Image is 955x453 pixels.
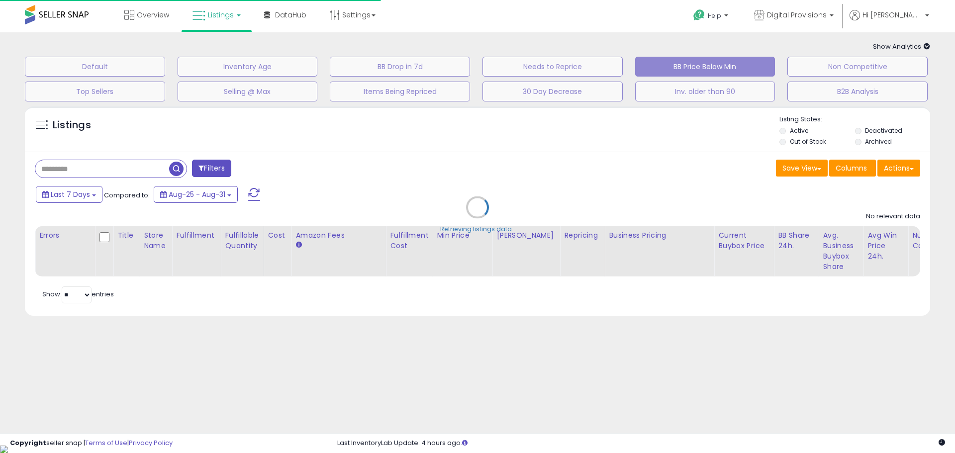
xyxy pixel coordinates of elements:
[178,57,318,77] button: Inventory Age
[873,42,930,51] span: Show Analytics
[635,57,775,77] button: BB Price Below Min
[85,438,127,448] a: Terms of Use
[129,438,173,448] a: Privacy Policy
[685,1,738,32] a: Help
[440,225,515,234] div: Retrieving listings data..
[787,57,928,77] button: Non Competitive
[635,82,775,101] button: Inv. older than 90
[850,10,929,32] a: Hi [PERSON_NAME]
[137,10,169,20] span: Overview
[10,439,173,448] div: seller snap | |
[862,10,922,20] span: Hi [PERSON_NAME]
[10,438,46,448] strong: Copyright
[693,9,705,21] i: Get Help
[25,82,165,101] button: Top Sellers
[275,10,306,20] span: DataHub
[787,82,928,101] button: B2B Analysis
[208,10,234,20] span: Listings
[708,11,721,20] span: Help
[482,57,623,77] button: Needs to Reprice
[767,10,827,20] span: Digital Provisions
[482,82,623,101] button: 30 Day Decrease
[337,439,945,448] div: Last InventoryLab Update: 4 hours ago.
[462,440,468,446] i: Click here to read more about un-synced listings.
[25,57,165,77] button: Default
[330,57,470,77] button: BB Drop in 7d
[330,82,470,101] button: Items Being Repriced
[178,82,318,101] button: Selling @ Max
